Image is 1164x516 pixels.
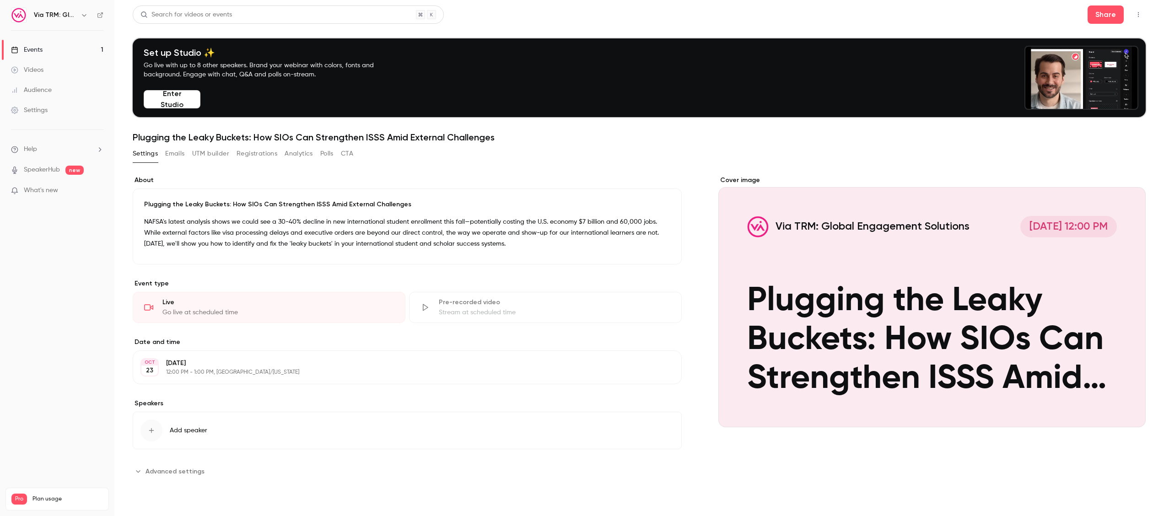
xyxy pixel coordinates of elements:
[145,467,205,476] span: Advanced settings
[65,166,84,175] span: new
[166,369,633,376] p: 12:00 PM - 1:00 PM, [GEOGRAPHIC_DATA]/[US_STATE]
[133,146,158,161] button: Settings
[170,426,207,435] span: Add speaker
[146,366,153,375] p: 23
[237,146,277,161] button: Registrations
[162,308,394,317] div: Go live at scheduled time
[24,186,58,195] span: What's new
[133,464,210,478] button: Advanced settings
[133,279,682,288] p: Event type
[11,494,27,505] span: Pro
[140,10,232,20] div: Search for videos or events
[92,187,103,195] iframe: Noticeable Trigger
[133,399,682,408] label: Speakers
[133,464,682,478] section: Advanced settings
[133,292,405,323] div: LiveGo live at scheduled time
[409,292,682,323] div: Pre-recorded videoStream at scheduled time
[1088,5,1124,24] button: Share
[144,61,395,79] p: Go live with up to 8 other speakers. Brand your webinar with colors, fonts and background. Engage...
[11,145,103,154] li: help-dropdown-opener
[144,90,200,108] button: Enter Studio
[11,65,43,75] div: Videos
[144,216,670,249] p: NAFSA's latest analysis shows we could see a 30-40% decline in new international student enrollme...
[133,176,682,185] label: About
[166,359,633,368] p: [DATE]
[32,495,103,503] span: Plan usage
[133,132,1146,143] h1: Plugging the Leaky Buckets: How SIOs Can Strengthen ISSS Amid External Challenges
[11,106,48,115] div: Settings
[439,308,670,317] div: Stream at scheduled time
[11,8,26,22] img: Via TRM: Global Engagement Solutions
[285,146,313,161] button: Analytics
[341,146,353,161] button: CTA
[320,146,334,161] button: Polls
[24,165,60,175] a: SpeakerHub
[192,146,229,161] button: UTM builder
[162,298,394,307] div: Live
[11,45,43,54] div: Events
[718,176,1146,185] label: Cover image
[133,338,682,347] label: Date and time
[34,11,77,20] h6: Via TRM: Global Engagement Solutions
[718,176,1146,427] section: Cover image
[165,146,184,161] button: Emails
[144,47,395,58] h4: Set up Studio ✨
[141,359,158,365] div: OCT
[11,86,52,95] div: Audience
[24,145,37,154] span: Help
[133,412,682,449] button: Add speaker
[439,298,670,307] div: Pre-recorded video
[144,200,670,209] p: Plugging the Leaky Buckets: How SIOs Can Strengthen ISSS Amid External Challenges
